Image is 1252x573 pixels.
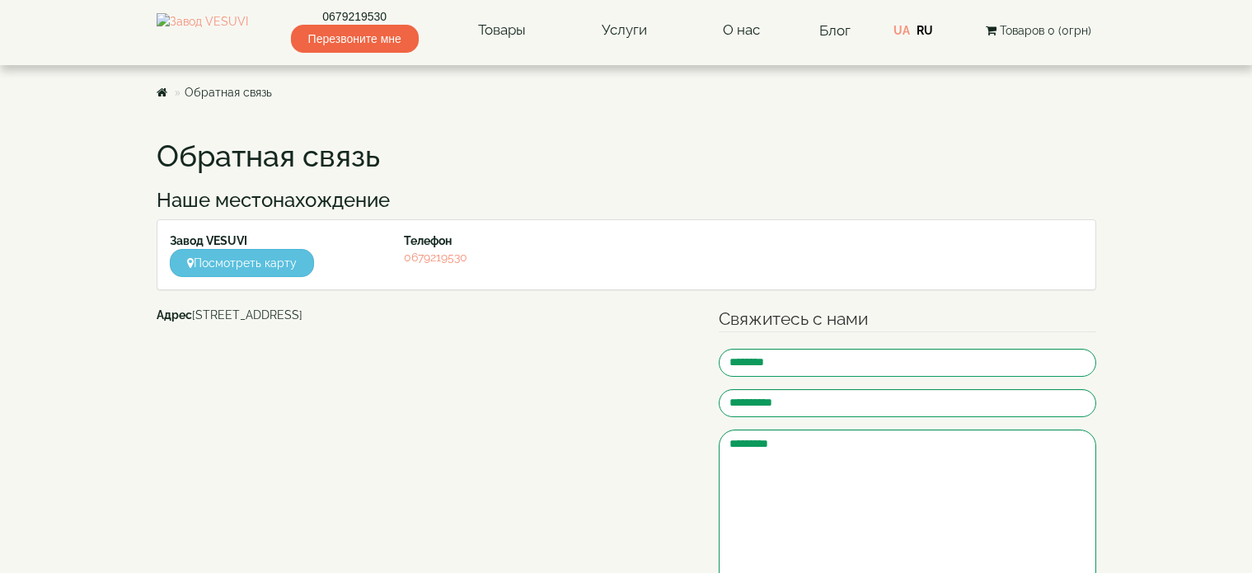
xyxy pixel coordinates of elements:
[1000,24,1091,37] span: Товаров 0 (0грн)
[462,12,542,49] a: Товары
[706,12,776,49] a: О нас
[157,13,248,48] img: Завод VESUVI
[585,12,664,49] a: Услуги
[719,307,1096,332] legend: Свяжитесь с нами
[291,8,419,25] a: 0679219530
[893,24,910,37] a: UA
[185,86,272,99] a: Обратная связь
[819,22,851,39] a: Блог
[981,21,1096,40] button: Товаров 0 (0грн)
[157,140,1096,173] h1: Обратная связь
[157,308,192,322] b: Адрес
[170,234,247,247] strong: Завод VESUVI
[404,251,467,264] a: 0679219530
[170,249,314,277] a: Посмотреть карту
[157,307,695,323] address: [STREET_ADDRESS]
[917,24,933,37] a: RU
[291,25,419,53] span: Перезвоните мне
[157,190,1096,211] h3: Наше местонахождение
[404,234,452,247] strong: Телефон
